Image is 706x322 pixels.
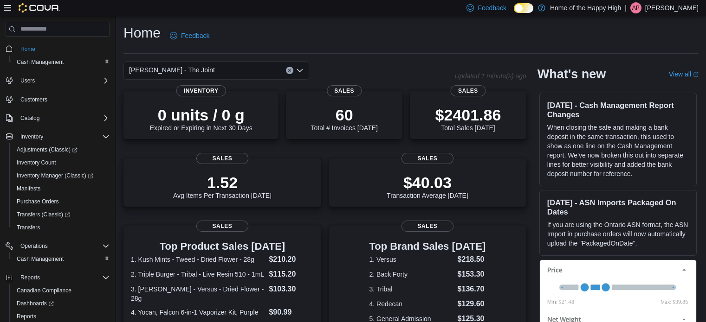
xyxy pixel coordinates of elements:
[458,298,486,309] dd: $129.60
[20,242,48,250] span: Operations
[13,157,110,168] span: Inventory Count
[458,269,486,280] dd: $153.30
[17,44,39,55] a: Home
[269,307,313,318] dd: $90.99
[196,221,248,232] span: Sales
[13,298,58,309] a: Dashboards
[13,170,110,181] span: Inventory Manager (Classic)
[9,169,113,182] a: Inventory Manager (Classic)
[13,196,110,207] span: Purchase Orders
[17,198,59,205] span: Purchase Orders
[2,240,113,253] button: Operations
[13,183,44,194] a: Manifests
[176,85,226,96] span: Inventory
[20,274,40,281] span: Reports
[131,270,265,279] dt: 2. Triple Burger - Tribal - Live Resin 510 - 1mL
[17,159,56,166] span: Inventory Count
[17,313,36,320] span: Reports
[2,93,113,106] button: Customers
[625,2,627,13] p: |
[269,269,313,280] dd: $115.20
[435,106,501,124] p: $2401.86
[2,271,113,284] button: Reports
[632,2,640,13] span: AP
[369,270,454,279] dt: 2. Back Forty
[17,272,110,283] span: Reports
[20,77,35,84] span: Users
[402,221,453,232] span: Sales
[17,75,110,86] span: Users
[2,130,113,143] button: Inventory
[131,308,265,317] dt: 4. Yocan, Falcon 6-in-1 Vaporizer Kit, Purple
[13,285,110,296] span: Canadian Compliance
[478,3,506,13] span: Feedback
[17,211,70,218] span: Transfers (Classic)
[20,114,39,122] span: Catalog
[17,172,93,179] span: Inventory Manager (Classic)
[514,3,533,13] input: Dark Mode
[9,253,113,265] button: Cash Management
[9,195,113,208] button: Purchase Orders
[13,157,60,168] a: Inventory Count
[13,222,44,233] a: Transfers
[13,170,97,181] a: Inventory Manager (Classic)
[311,106,377,124] p: 60
[13,311,40,322] a: Reports
[9,143,113,156] a: Adjustments (Classic)
[166,26,213,45] a: Feedback
[327,85,362,96] span: Sales
[13,298,110,309] span: Dashboards
[173,173,272,192] p: 1.52
[9,208,113,221] a: Transfers (Classic)
[196,153,248,164] span: Sales
[2,112,113,125] button: Catalog
[150,106,253,132] div: Expired or Expiring in Next 30 Days
[547,123,689,178] p: When closing the safe and making a bank deposit in the same transaction, this used to show as one...
[17,300,54,307] span: Dashboards
[547,198,689,216] h3: [DATE] - ASN Imports Packaged On Dates
[150,106,253,124] p: 0 units / 0 g
[269,254,313,265] dd: $210.20
[13,311,110,322] span: Reports
[13,209,74,220] a: Transfers (Classic)
[547,101,689,119] h3: [DATE] - Cash Management Report Changes
[17,113,110,124] span: Catalog
[19,3,60,13] img: Cova
[435,106,501,132] div: Total Sales [DATE]
[123,24,161,42] h1: Home
[693,72,699,77] svg: External link
[2,42,113,56] button: Home
[20,45,35,53] span: Home
[131,284,265,303] dt: 3. [PERSON_NAME] - Versus - Dried Flower - 28g
[387,173,468,192] p: $40.03
[9,156,113,169] button: Inventory Count
[20,96,47,103] span: Customers
[17,255,64,263] span: Cash Management
[645,2,699,13] p: [PERSON_NAME]
[13,196,63,207] a: Purchase Orders
[296,67,304,74] button: Open list of options
[9,284,113,297] button: Canadian Compliance
[17,287,71,294] span: Canadian Compliance
[17,146,78,153] span: Adjustments (Classic)
[9,182,113,195] button: Manifests
[13,253,67,265] a: Cash Management
[17,94,51,105] a: Customers
[129,64,215,76] span: [PERSON_NAME] - The Joint
[369,299,454,309] dt: 4. Redecan
[131,241,314,252] h3: Top Product Sales [DATE]
[369,284,454,294] dt: 3. Tribal
[311,106,377,132] div: Total # Invoices [DATE]
[458,254,486,265] dd: $218.50
[13,144,110,155] span: Adjustments (Classic)
[13,253,110,265] span: Cash Management
[17,94,110,105] span: Customers
[550,2,621,13] p: Home of the Happy High
[20,133,43,140] span: Inventory
[17,224,40,231] span: Transfers
[17,240,110,252] span: Operations
[458,284,486,295] dd: $136.70
[131,255,265,264] dt: 1. Kush Mints - Tweed - Dried Flower - 28g
[17,240,52,252] button: Operations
